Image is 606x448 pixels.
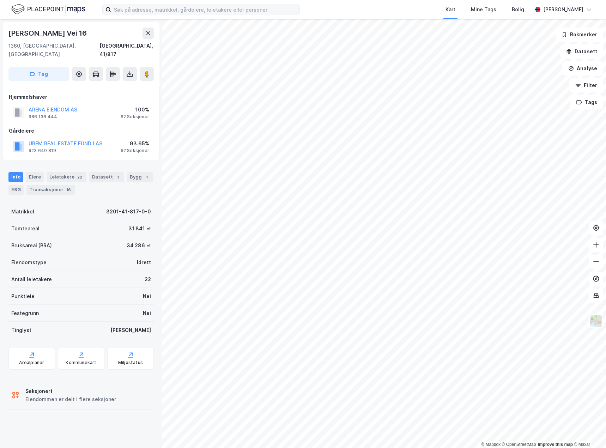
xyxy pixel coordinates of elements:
div: Info [8,172,23,182]
div: 1360, [GEOGRAPHIC_DATA], [GEOGRAPHIC_DATA] [8,42,99,59]
div: Leietakere [47,172,86,182]
div: Transaksjoner [26,185,75,195]
div: Eiendomstype [11,258,47,267]
div: 100% [121,105,149,114]
div: Festegrunn [11,309,39,317]
div: 22 [145,275,151,284]
button: Datasett [560,44,603,59]
div: Kommunekart [66,360,96,365]
div: Tomteareal [11,224,40,233]
div: [PERSON_NAME] Vei 16 [8,28,88,39]
img: Z [589,314,603,328]
div: Miljøstatus [118,360,143,365]
div: Matrikkel [11,207,34,216]
div: ESG [8,185,24,195]
iframe: Chat Widget [571,414,606,448]
div: Bolig [512,5,524,14]
div: Punktleie [11,292,35,301]
div: Nei [143,292,151,301]
a: Improve this map [538,442,573,447]
div: 22 [76,174,84,181]
div: 93.65% [121,139,149,148]
div: 16 [65,186,72,193]
img: logo.f888ab2527a4732fd821a326f86c7f29.svg [11,3,85,16]
div: Arealplaner [19,360,44,365]
div: Eiere [26,172,44,182]
a: OpenStreetMap [502,442,536,447]
div: Gårdeiere [9,127,153,135]
div: 923 640 819 [29,148,56,153]
div: Tinglyst [11,326,31,334]
button: Tags [570,95,603,109]
div: Hjemmelshaver [9,93,153,101]
div: Antall leietakere [11,275,52,284]
div: 34 286 ㎡ [127,241,151,250]
div: 62 Seksjoner [121,114,149,120]
div: [GEOGRAPHIC_DATA], 41/817 [99,42,154,59]
div: Datasett [89,172,124,182]
div: 1 [114,174,121,181]
div: 31 841 ㎡ [128,224,151,233]
div: 3201-41-817-0-0 [106,207,151,216]
div: Seksjonert [25,387,116,395]
div: 986 136 444 [29,114,57,120]
button: Bokmerker [556,28,603,42]
div: 62 Seksjoner [121,148,149,153]
div: Bygg [127,172,153,182]
div: Nei [143,309,151,317]
div: Bruksareal (BRA) [11,241,52,250]
button: Analyse [562,61,603,75]
a: Mapbox [481,442,501,447]
div: Mine Tags [471,5,496,14]
input: Søk på adresse, matrikkel, gårdeiere, leietakere eller personer [111,4,299,15]
div: 1 [143,174,150,181]
button: Filter [569,78,603,92]
div: Kart [446,5,455,14]
button: Tag [8,67,69,81]
div: Idrett [137,258,151,267]
div: [PERSON_NAME] [110,326,151,334]
div: [PERSON_NAME] [543,5,583,14]
div: Eiendommen er delt i flere seksjoner [25,395,116,404]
